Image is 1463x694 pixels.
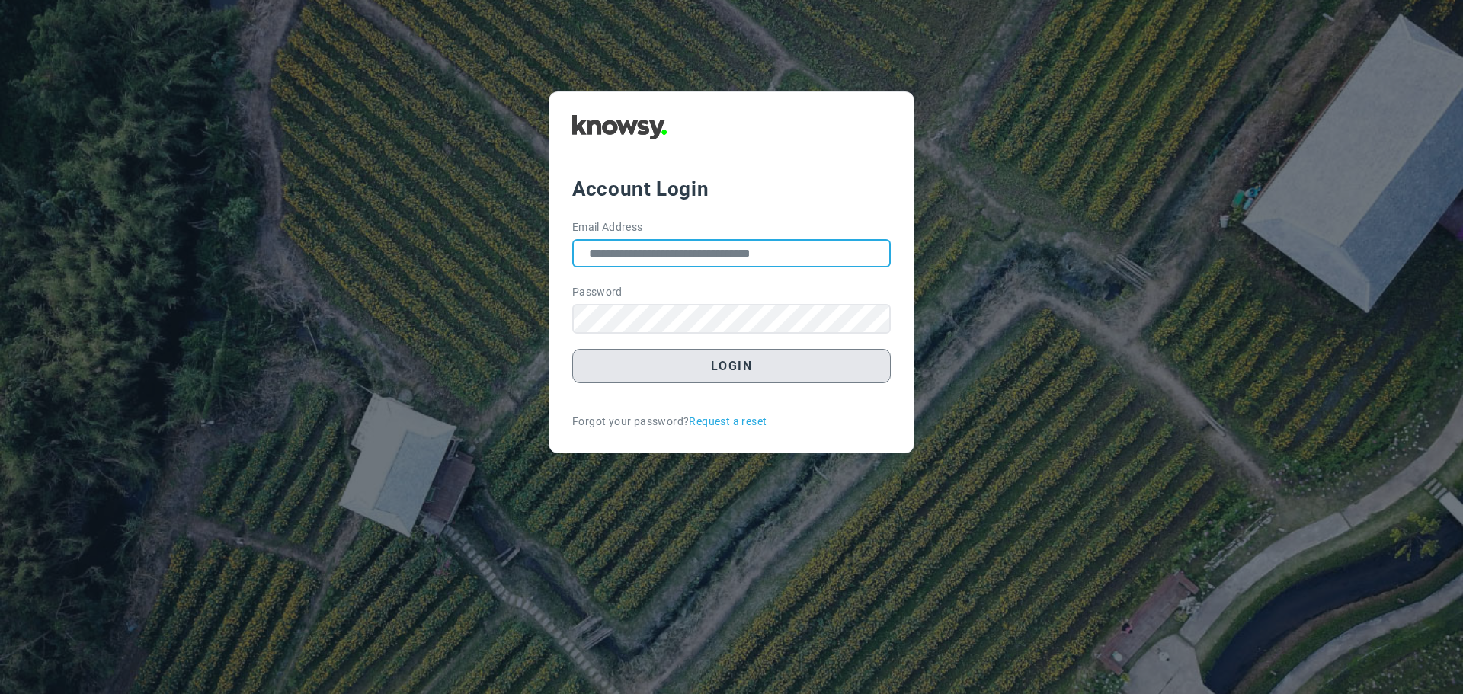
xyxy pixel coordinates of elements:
[572,284,623,300] label: Password
[572,414,891,430] div: Forgot your password?
[572,175,891,203] div: Account Login
[572,219,643,235] label: Email Address
[689,414,767,430] a: Request a reset
[572,349,891,383] button: Login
